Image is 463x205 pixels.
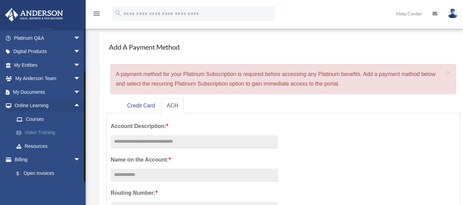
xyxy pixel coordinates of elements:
a: Billingarrow_drop_down [5,153,91,167]
a: Digital Productsarrow_drop_down [5,45,91,59]
span: arrow_drop_down [74,58,87,72]
img: Anderson Advisors Platinum Portal [3,8,65,22]
span: arrow_drop_up [74,99,87,113]
a: ACH [161,98,184,114]
a: Past Invoices [10,180,91,194]
label: Routing Number: [111,188,278,198]
span: arrow_drop_down [74,72,87,86]
span: arrow_drop_down [74,45,87,59]
a: Courses [10,112,91,126]
a: menu [93,12,101,18]
label: Name on the Account: [111,155,278,165]
a: My Anderson Teamarrow_drop_down [5,72,91,86]
span: arrow_drop_down [74,153,87,167]
img: User Pic [448,9,458,18]
h4: Add A Payment Method [106,39,460,54]
a: Credit Card [122,98,161,114]
a: Resources [10,139,91,153]
a: Platinum Q&Aarrow_drop_down [5,31,91,45]
button: Close [447,69,451,76]
div: A payment method for your Platinum Subscription is required before accessing any Platinum benefit... [110,64,456,94]
a: Online Learningarrow_drop_up [5,99,91,113]
span: arrow_drop_down [74,85,87,99]
label: Account Description: [111,121,278,131]
a: $Open Invoices [10,166,91,180]
a: My Entitiesarrow_drop_down [5,58,91,72]
i: menu [93,10,101,18]
span: arrow_drop_down [74,31,87,45]
span: $ [20,169,24,178]
a: My Documentsarrow_drop_down [5,85,91,99]
a: Video Training [10,126,91,140]
span: × [447,68,451,76]
i: search [114,9,122,17]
